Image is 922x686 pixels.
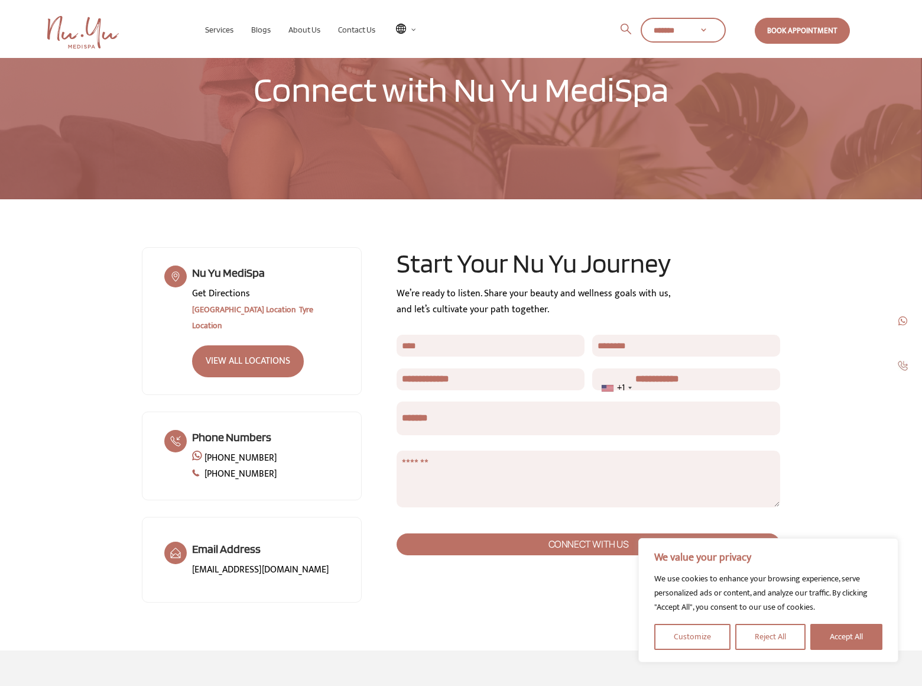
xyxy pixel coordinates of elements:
a: [PHONE_NUMBER] [204,466,277,482]
p: We value your privacy [654,551,882,565]
a: Blogs [242,25,280,34]
span: Contact Us [338,25,375,34]
button: CONNECT WITH US [397,533,780,555]
span: Email Address [192,542,261,556]
a: [PHONE_NUMBER] [204,450,277,466]
button: Customize [654,624,731,650]
span: Get Directions [192,286,250,302]
span: Nu Yu MediSpa [192,266,265,280]
a: [EMAIL_ADDRESS][DOMAIN_NAME] [192,562,329,578]
a: Tyre Location [192,303,313,332]
span: About Us [288,25,320,34]
h2: Start Your Nu Yu Journey [397,247,780,285]
span: Services [205,25,233,34]
div: Telephone country code [597,373,635,403]
div: +1 [617,380,625,396]
a: Nu Yu MediSpa [47,16,122,48]
img: Nu Yu Medispa Home [47,16,119,48]
div: We use cookies to enhance your browsing experience, serve personalized ads or content, and analyz... [654,572,882,614]
a: Book Appointment [755,18,850,44]
div: We’re ready to listen. Share your beauty and wellness goals with us, and let’s cultivate your pat... [397,286,780,318]
button: Accept All [810,624,882,650]
h1: Connect with Nu Yu MediSpa [142,67,780,116]
a: [GEOGRAPHIC_DATA] Location [192,303,296,316]
a: VIEW ALL LOCATIONS [192,345,304,377]
span: Phone Numbers [192,430,271,444]
button: Reject All [735,624,806,650]
img: call-1.jpg [898,361,908,371]
a: Contact Us [329,25,384,34]
span: Blogs [251,25,271,34]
